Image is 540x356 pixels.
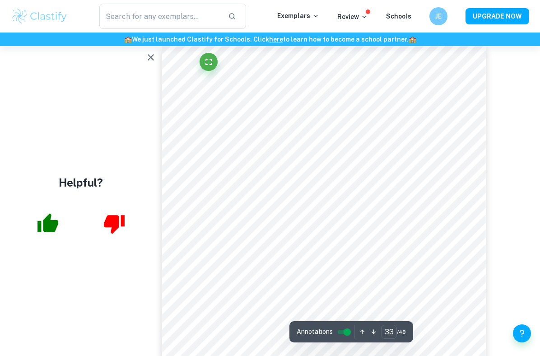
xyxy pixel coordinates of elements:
button: Fullscreen [200,53,218,71]
button: JE [429,7,447,25]
span: 🏫 [409,36,416,43]
a: Schools [386,13,411,20]
button: Help and Feedback [513,324,531,342]
p: Review [337,12,368,22]
p: Exemplars [277,11,319,21]
h4: Helpful? [59,174,103,191]
h6: We just launched Clastify for Schools. Click to learn how to become a school partner. [2,34,538,44]
span: / 48 [397,328,406,336]
img: Clastify logo [11,7,68,25]
a: here [269,36,283,43]
input: Search for any exemplars... [99,4,220,29]
button: UPGRADE NOW [466,8,529,24]
span: Annotations [297,327,333,337]
span: 🏫 [124,36,132,43]
h6: JE [433,11,444,21]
